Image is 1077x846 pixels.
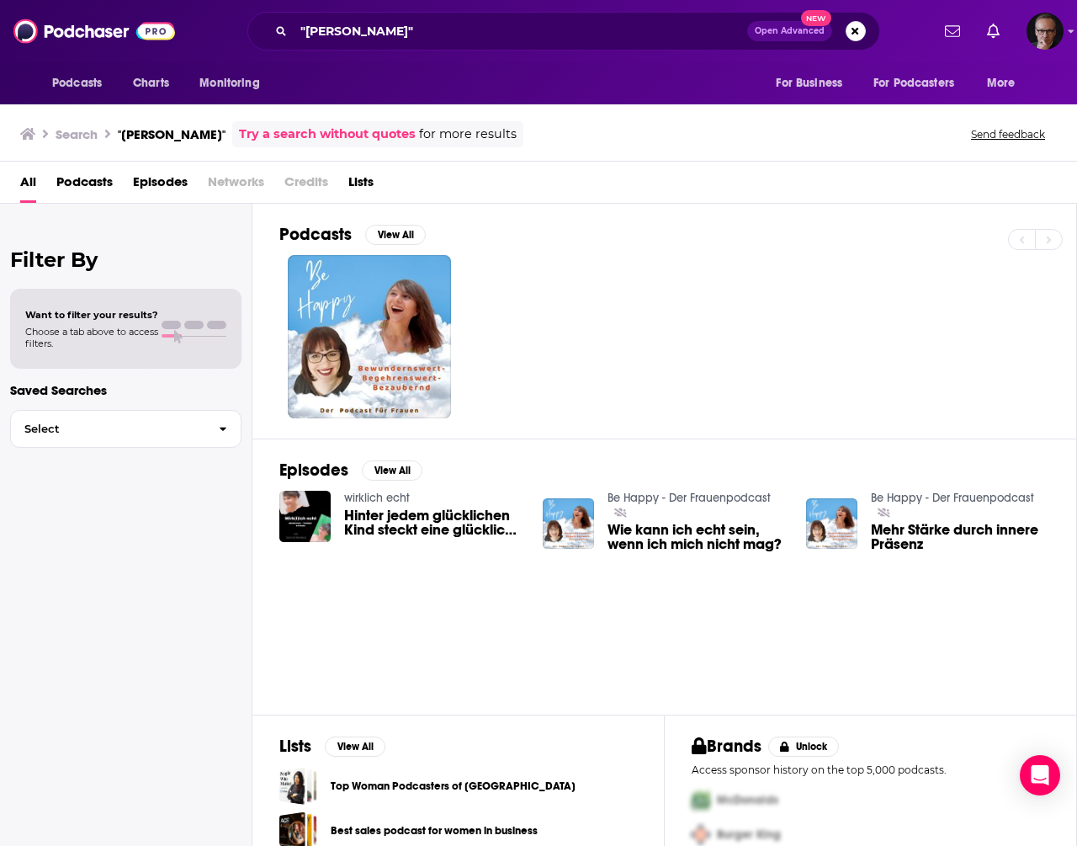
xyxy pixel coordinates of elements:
span: Podcasts [52,72,102,95]
p: Saved Searches [10,382,241,398]
button: Unlock [768,737,840,757]
a: Show notifications dropdown [980,17,1006,45]
span: Want to filter your results? [25,309,158,321]
a: Top Woman Podcasters of [GEOGRAPHIC_DATA] [331,777,576,795]
a: wirklich echt [344,491,410,505]
button: View All [325,737,385,757]
button: open menu [40,67,124,99]
h2: Episodes [279,460,348,481]
h3: "[PERSON_NAME]" [118,126,225,142]
a: Be Happy - Der Frauenpodcast [871,491,1034,505]
span: Burger King [717,827,781,842]
span: McDonalds [717,793,778,807]
span: More [987,72,1016,95]
span: Networks [208,168,264,203]
span: New [801,10,831,26]
a: ListsView All [279,736,385,757]
button: Open AdvancedNew [747,21,832,41]
img: User Profile [1027,13,1064,50]
input: Search podcasts, credits, & more... [294,18,747,45]
button: Select [10,410,241,448]
span: for more results [419,125,517,144]
img: Hinter jedem glücklichen Kind steckt eine glückliche Mutter - Petra Baron [279,491,331,542]
button: Show profile menu [1027,13,1064,50]
a: Charts [122,67,179,99]
h2: Brands [692,736,761,757]
button: open menu [188,67,281,99]
img: First Pro Logo [685,783,717,817]
button: Send feedback [966,127,1050,141]
a: Mehr Stärke durch innere Präsenz [871,523,1049,551]
a: Podcasts [56,168,113,203]
a: PodcastsView All [279,224,426,245]
span: Monitoring [199,72,259,95]
button: open menu [975,67,1037,99]
a: EpisodesView All [279,460,422,481]
p: Access sponsor history on the top 5,000 podcasts. [692,764,1049,776]
span: Charts [133,72,169,95]
h2: Lists [279,736,311,757]
button: open menu [862,67,979,99]
span: For Business [776,72,842,95]
a: Show notifications dropdown [938,17,967,45]
span: Logged in as experts2podcasts [1027,13,1064,50]
button: View All [365,225,426,245]
a: Try a search without quotes [239,125,416,144]
span: Hinter jedem glücklichen Kind steckt eine glückliche Mutter - [PERSON_NAME] [344,508,523,537]
h2: Podcasts [279,224,352,245]
h3: Search [56,126,98,142]
img: Mehr Stärke durch innere Präsenz [806,498,857,550]
div: Open Intercom Messenger [1020,755,1060,795]
a: Episodes [133,168,188,203]
h2: Filter By [10,247,241,272]
span: For Podcasters [873,72,954,95]
a: Top Woman Podcasters of India [279,767,317,805]
span: Credits [284,168,328,203]
span: Choose a tab above to access filters. [25,326,158,349]
a: Be Happy - Der Frauenpodcast [607,491,771,505]
a: Lists [348,168,374,203]
button: View All [362,460,422,481]
a: Best sales podcast for women in business [331,822,538,840]
div: Search podcasts, credits, & more... [247,12,880,51]
span: Select [11,423,205,434]
button: open menu [764,67,863,99]
img: Wie kann ich echt sein, wenn ich mich nicht mag? [543,498,594,550]
a: Wie kann ich echt sein, wenn ich mich nicht mag? [607,523,786,551]
a: Hinter jedem glücklichen Kind steckt eine glückliche Mutter - Petra Baron [344,508,523,537]
img: Podchaser - Follow, Share and Rate Podcasts [13,15,175,47]
span: Open Advanced [755,27,825,35]
a: All [20,168,36,203]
